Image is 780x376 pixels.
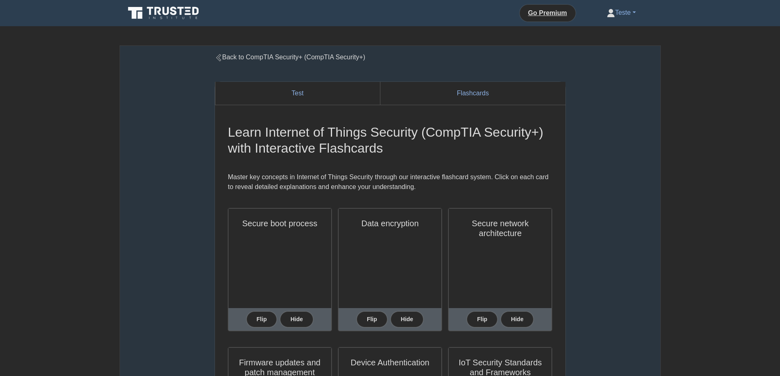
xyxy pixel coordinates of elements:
h2: Secure network architecture [459,218,542,238]
button: Flip [357,311,387,327]
h2: Device Authentication [348,358,432,367]
h2: Secure boot process [238,218,321,228]
p: Master key concepts in Internet of Things Security through our interactive flashcard system. Clic... [228,172,552,192]
a: Go Premium [523,8,572,18]
button: Hide [501,311,534,327]
h2: Data encryption [348,218,432,228]
button: Hide [391,311,423,327]
button: Hide [280,311,313,327]
a: Teste [587,5,655,21]
button: Flip [467,311,497,327]
a: Back to CompTIA Security+ (CompTIA Security+) [215,54,365,61]
h2: Learn Internet of Things Security (CompTIA Security+) with Interactive Flashcards [228,124,552,156]
a: Flashcards [380,82,565,105]
a: Test [215,82,380,105]
button: Flip [246,311,277,327]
